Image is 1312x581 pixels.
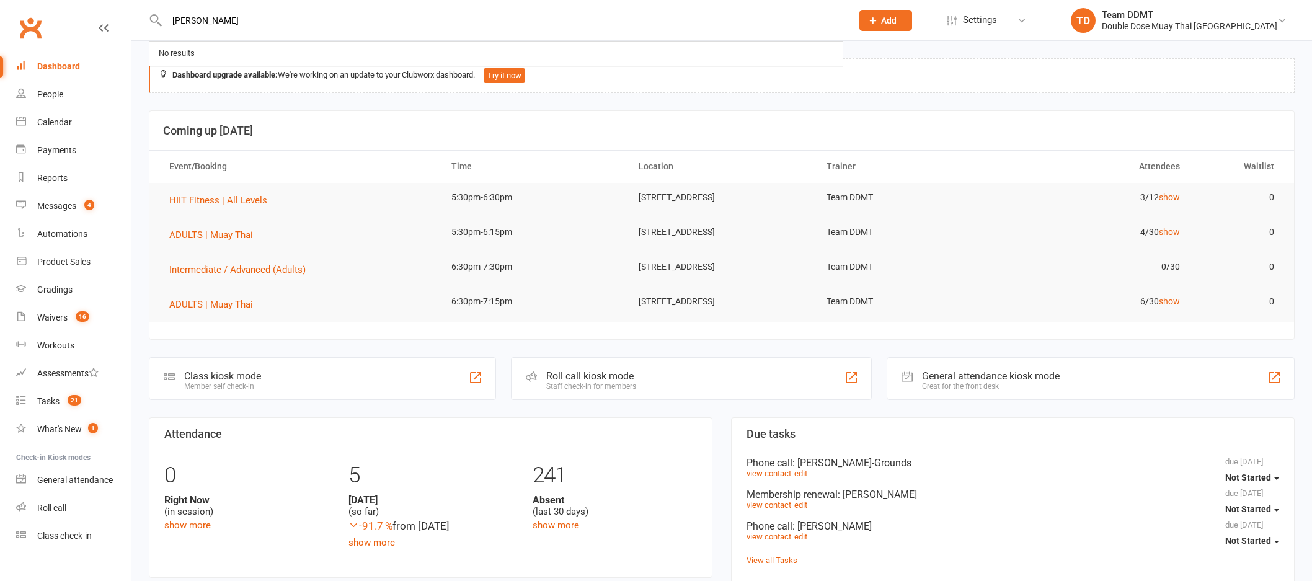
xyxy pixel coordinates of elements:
[149,58,1295,93] div: We're working on an update to your Clubworx dashboard.
[747,428,1279,440] h3: Due tasks
[16,360,131,388] a: Assessments
[37,117,72,127] div: Calendar
[37,145,76,155] div: Payments
[747,532,791,541] a: view contact
[533,520,579,531] a: show more
[533,457,697,494] div: 241
[16,81,131,109] a: People
[838,489,917,500] span: : [PERSON_NAME]
[37,340,74,350] div: Workouts
[627,287,815,316] td: [STREET_ADDRESS]
[440,218,628,247] td: 5:30pm-6:15pm
[348,520,392,532] span: -91.7 %
[37,285,73,295] div: Gradings
[164,494,329,506] strong: Right Now
[1225,472,1271,482] span: Not Started
[1159,296,1180,306] a: show
[169,262,314,277] button: Intermediate / Advanced (Adults)
[76,311,89,322] span: 16
[1225,498,1279,520] button: Not Started
[1225,536,1271,546] span: Not Started
[1003,287,1191,316] td: 6/30
[16,522,131,550] a: Class kiosk mode
[16,304,131,332] a: Waivers 16
[16,332,131,360] a: Workouts
[815,287,1003,316] td: Team DDMT
[1191,252,1285,282] td: 0
[440,252,628,282] td: 6:30pm-7:30pm
[37,257,91,267] div: Product Sales
[37,229,87,239] div: Automations
[792,457,911,469] span: : [PERSON_NAME]-Grounds
[1003,183,1191,212] td: 3/12
[1225,530,1279,552] button: Not Started
[169,297,262,312] button: ADULTS | Muay Thai
[1003,218,1191,247] td: 4/30
[627,252,815,282] td: [STREET_ADDRESS]
[184,370,261,382] div: Class kiosk mode
[963,6,997,34] span: Settings
[184,382,261,391] div: Member self check-in
[158,151,440,182] th: Event/Booking
[747,520,1279,532] div: Phone call
[84,200,94,210] span: 4
[1102,9,1277,20] div: Team DDMT
[16,164,131,192] a: Reports
[37,475,113,485] div: General attendance
[440,183,628,212] td: 5:30pm-6:30pm
[164,428,697,440] h3: Attendance
[37,368,99,378] div: Assessments
[16,220,131,248] a: Automations
[815,151,1003,182] th: Trainer
[533,494,697,518] div: (last 30 days)
[164,457,329,494] div: 0
[164,494,329,518] div: (in session)
[1071,8,1096,33] div: TD
[16,136,131,164] a: Payments
[37,503,66,513] div: Roll call
[169,264,306,275] span: Intermediate / Advanced (Adults)
[16,388,131,415] a: Tasks 21
[163,12,843,29] input: Search...
[627,151,815,182] th: Location
[859,10,912,31] button: Add
[348,494,513,518] div: (so far)
[922,370,1060,382] div: General attendance kiosk mode
[747,469,791,478] a: view contact
[922,382,1060,391] div: Great for the front desk
[794,532,807,541] a: edit
[1191,183,1285,212] td: 0
[169,228,262,242] button: ADULTS | Muay Thai
[1191,287,1285,316] td: 0
[169,229,253,241] span: ADULTS | Muay Thai
[172,70,278,79] strong: Dashboard upgrade available:
[169,193,276,208] button: HIIT Fitness | All Levels
[546,382,636,391] div: Staff check-in for members
[747,457,1279,469] div: Phone call
[1159,227,1180,237] a: show
[16,415,131,443] a: What's New1
[37,424,82,434] div: What's New
[792,520,872,532] span: : [PERSON_NAME]
[169,299,253,310] span: ADULTS | Muay Thai
[37,531,92,541] div: Class check-in
[348,518,513,534] div: from [DATE]
[1191,151,1285,182] th: Waitlist
[794,469,807,478] a: edit
[68,395,81,406] span: 21
[348,457,513,494] div: 5
[1225,504,1271,514] span: Not Started
[747,556,797,565] a: View all Tasks
[627,218,815,247] td: [STREET_ADDRESS]
[16,276,131,304] a: Gradings
[16,466,131,494] a: General attendance kiosk mode
[37,313,68,322] div: Waivers
[16,192,131,220] a: Messages 4
[155,45,198,63] div: No results
[16,109,131,136] a: Calendar
[815,218,1003,247] td: Team DDMT
[881,16,897,25] span: Add
[815,183,1003,212] td: Team DDMT
[440,151,628,182] th: Time
[1102,20,1277,32] div: Double Dose Muay Thai [GEOGRAPHIC_DATA]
